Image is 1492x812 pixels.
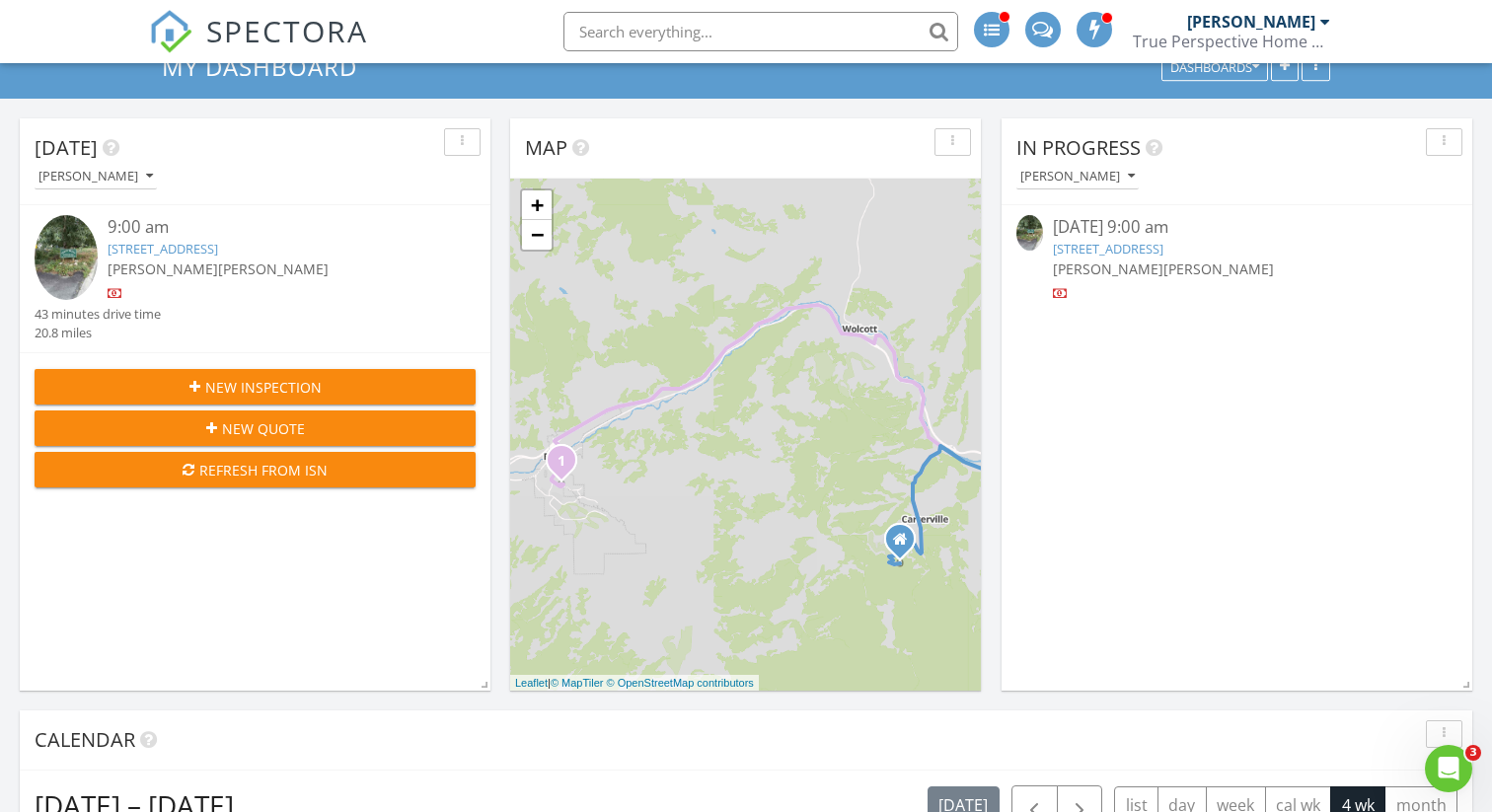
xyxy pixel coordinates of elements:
a: 9:00 am [STREET_ADDRESS] [PERSON_NAME][PERSON_NAME] 43 minutes drive time 20.8 miles [35,215,476,342]
span: Calendar [35,726,135,753]
img: The Best Home Inspection Software - Spectora [149,10,192,53]
a: SPECTORA [149,27,368,68]
span: [PERSON_NAME] [108,259,218,278]
a: [STREET_ADDRESS] [1053,240,1163,258]
div: [PERSON_NAME] [1187,12,1315,32]
div: 9:00 am [108,215,438,240]
span: [PERSON_NAME] [1053,259,1163,278]
div: 510 Brush Creek Terrace, Eagle, CO 81631 [561,460,573,472]
input: Search everything... [563,12,958,51]
div: [PERSON_NAME] [1020,170,1135,184]
button: Refresh from ISN [35,452,476,487]
button: New Quote [35,410,476,446]
div: 20.8 miles [35,324,161,342]
div: 43 minutes drive time [35,305,161,324]
a: [DATE] 9:00 am [STREET_ADDRESS] [PERSON_NAME][PERSON_NAME] [1016,215,1457,303]
iframe: Intercom live chat [1425,745,1472,792]
div: | [510,675,759,692]
div: [DATE] 9:00 am [1053,215,1421,240]
span: 3 [1465,745,1481,761]
div: True Perspective Home Consultants [1133,32,1330,51]
div: Refresh from ISN [50,460,460,480]
a: © OpenStreetMap contributors [607,677,754,689]
a: Leaflet [515,677,548,689]
div: [PERSON_NAME] [38,170,153,184]
span: Map [525,134,567,161]
a: Zoom in [522,190,552,220]
a: © MapTiler [551,677,604,689]
span: [PERSON_NAME] [218,259,329,278]
span: In Progress [1016,134,1141,161]
a: Zoom out [522,220,552,250]
img: 9369354%2Freports%2F675aaa21-c03d-4566-986b-12f505b99622%2Fcover_photos%2Fo4toZdMWoUuqrJuu6I37%2F... [35,215,98,300]
button: Dashboards [1161,53,1268,81]
span: New Quote [222,418,305,439]
div: Dashboards [1170,60,1259,74]
a: [STREET_ADDRESS] [108,240,218,258]
button: New Inspection [35,369,476,405]
span: [PERSON_NAME] [1163,259,1274,278]
button: [PERSON_NAME] [1016,164,1139,190]
span: [DATE] [35,134,98,161]
span: New Inspection [205,377,322,398]
div: CORDILLERA Colorado 81632 [900,539,912,551]
i: 1 [558,455,565,469]
button: [PERSON_NAME] [35,164,157,190]
img: 9369354%2Freports%2F675aaa21-c03d-4566-986b-12f505b99622%2Fcover_photos%2Fo4toZdMWoUuqrJuu6I37%2F... [1016,215,1043,251]
span: SPECTORA [206,10,368,51]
